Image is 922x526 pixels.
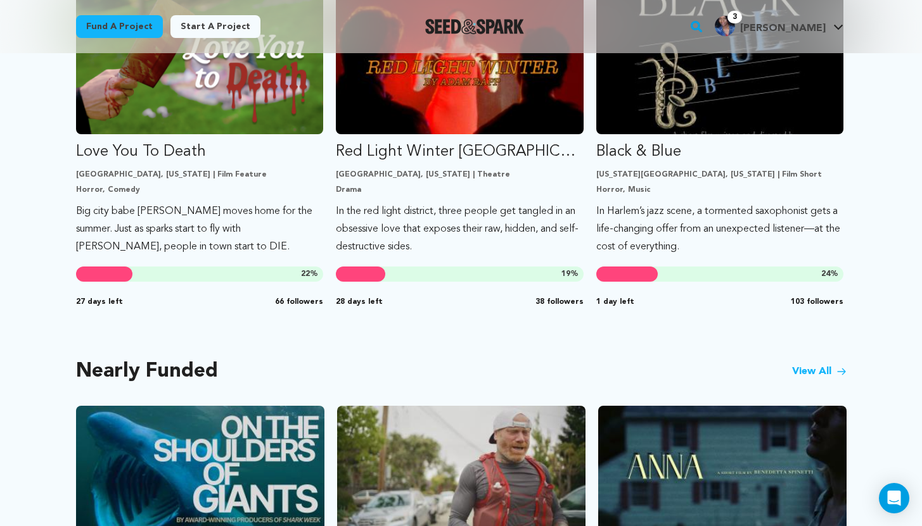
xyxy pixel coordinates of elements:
div: Sonya L.'s Profile [715,16,826,36]
p: Drama [336,185,584,195]
span: 28 days left [336,297,383,307]
span: 27 days left [76,297,123,307]
p: [GEOGRAPHIC_DATA], [US_STATE] | Theatre [336,170,584,180]
span: 19 [561,270,570,278]
span: [PERSON_NAME] [740,23,826,34]
span: Sonya L.'s Profile [712,13,846,40]
a: Sonya L.'s Profile [712,13,846,36]
p: Horror, Comedy [76,185,324,195]
span: % [821,269,838,279]
span: 38 followers [535,297,584,307]
p: [US_STATE][GEOGRAPHIC_DATA], [US_STATE] | Film Short [596,170,844,180]
img: 94fce1cf197e6e01.jpg [715,16,735,36]
span: 3 [727,11,742,23]
span: 22 [301,270,310,278]
a: Fund a project [76,15,163,38]
a: Start a project [170,15,260,38]
p: Love You To Death [76,142,324,162]
p: Horror, Music [596,185,844,195]
span: 66 followers [275,297,323,307]
span: 103 followers [791,297,843,307]
img: Seed&Spark Logo Dark Mode [425,19,525,34]
p: Big city babe [PERSON_NAME] moves home for the summer. Just as sparks start to fly with [PERSON_N... [76,203,324,256]
p: In the red light district, three people get tangled in an obsessive love that exposes their raw, ... [336,203,584,256]
h2: Nearly Funded [76,363,218,380]
span: % [301,269,318,279]
p: Red Light Winter [GEOGRAPHIC_DATA] [336,142,584,162]
p: In Harlem’s jazz scene, a tormented saxophonist gets a life-changing offer from an unexpected lis... [596,203,844,256]
div: Open Intercom Messenger [879,483,909,513]
a: Seed&Spark Homepage [425,19,525,34]
p: [GEOGRAPHIC_DATA], [US_STATE] | Film Feature [76,170,324,180]
span: 24 [821,270,830,278]
span: % [561,269,579,279]
p: Black & Blue [596,142,844,162]
span: 1 day left [596,297,634,307]
a: View All [792,364,847,379]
